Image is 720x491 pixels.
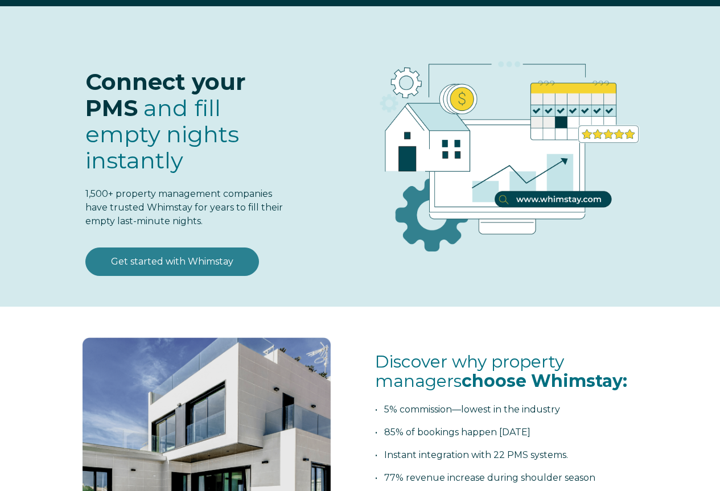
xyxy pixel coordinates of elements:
[375,472,595,483] span: • 77% revenue increase during shoulder season
[85,247,259,276] a: Get started with Whimstay
[375,427,530,438] span: • 85% of bookings happen [DATE]
[321,29,686,268] img: RBO Ilustrations-03
[462,370,627,391] span: choose Whimstay:
[85,188,283,226] span: 1,500+ property management companies have trusted Whimstay for years to fill their empty last-min...
[375,351,627,392] span: Discover why property managers
[375,404,560,415] span: • 5% commission—lowest in the industry
[85,68,246,122] span: Connect your PMS
[85,94,239,174] span: fill empty nights instantly
[375,449,568,460] span: • Instant integration with 22 PMS systems.
[85,94,239,174] span: and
